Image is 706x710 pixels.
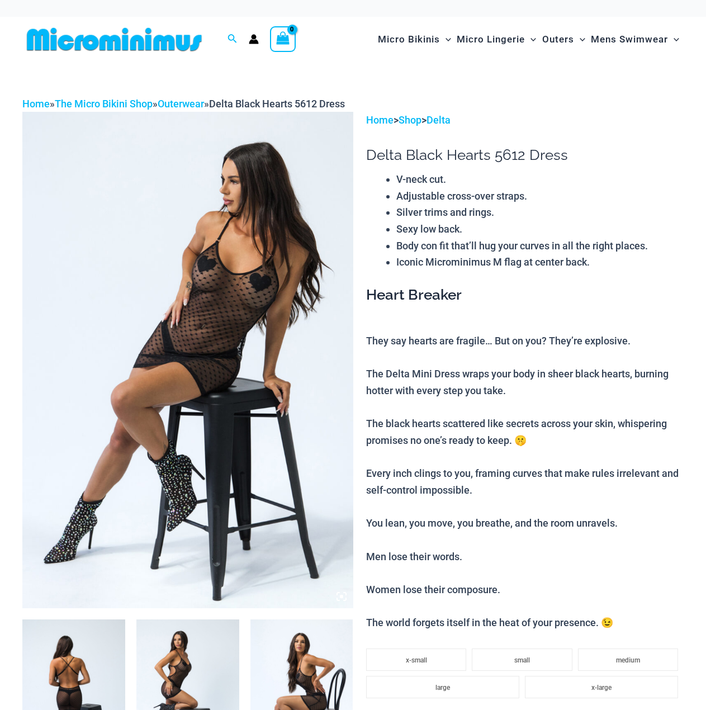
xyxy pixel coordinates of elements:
[435,684,450,692] span: large
[472,649,572,671] li: small
[454,22,539,56] a: Micro LingerieMenu ToggleMenu Toggle
[55,98,153,110] a: The Micro Bikini Shop
[427,114,451,126] a: Delta
[22,27,206,52] img: MM SHOP LOGO FLAT
[209,98,345,110] span: Delta Black Hearts 5612 Dress
[396,238,684,254] li: Body con fit that’ll hug your curves in all the right places.
[366,114,394,126] a: Home
[22,112,353,608] img: Delta Black Hearts 5612 Dress
[366,286,684,305] h3: Heart Breaker
[378,25,440,54] span: Micro Bikinis
[525,25,536,54] span: Menu Toggle
[406,656,427,664] span: x-small
[591,684,612,692] span: x-large
[158,98,204,110] a: Outerwear
[539,22,588,56] a: OutersMenu ToggleMenu Toggle
[616,656,640,664] span: medium
[249,34,259,44] a: Account icon link
[396,171,684,188] li: V-neck cut.
[366,146,684,164] h1: Delta Black Hearts 5612 Dress
[591,25,668,54] span: Mens Swimwear
[396,188,684,205] li: Adjustable cross-over straps.
[366,649,466,671] li: x-small
[542,25,574,54] span: Outers
[396,204,684,221] li: Silver trims and rings.
[375,22,454,56] a: Micro BikinisMenu ToggleMenu Toggle
[440,25,451,54] span: Menu Toggle
[366,333,684,632] p: They say hearts are fragile… But on you? They’re explosive. The Delta Mini Dress wraps your body ...
[270,26,296,52] a: View Shopping Cart, empty
[525,676,678,698] li: x-large
[396,221,684,238] li: Sexy low back.
[22,98,50,110] a: Home
[574,25,585,54] span: Menu Toggle
[373,21,684,58] nav: Site Navigation
[668,25,679,54] span: Menu Toggle
[457,25,525,54] span: Micro Lingerie
[588,22,682,56] a: Mens SwimwearMenu ToggleMenu Toggle
[366,112,684,129] p: > >
[22,98,345,110] span: » » »
[228,32,238,46] a: Search icon link
[399,114,421,126] a: Shop
[578,649,678,671] li: medium
[514,656,530,664] span: small
[366,676,519,698] li: large
[396,254,684,271] li: Iconic Microminimus M flag at center back.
